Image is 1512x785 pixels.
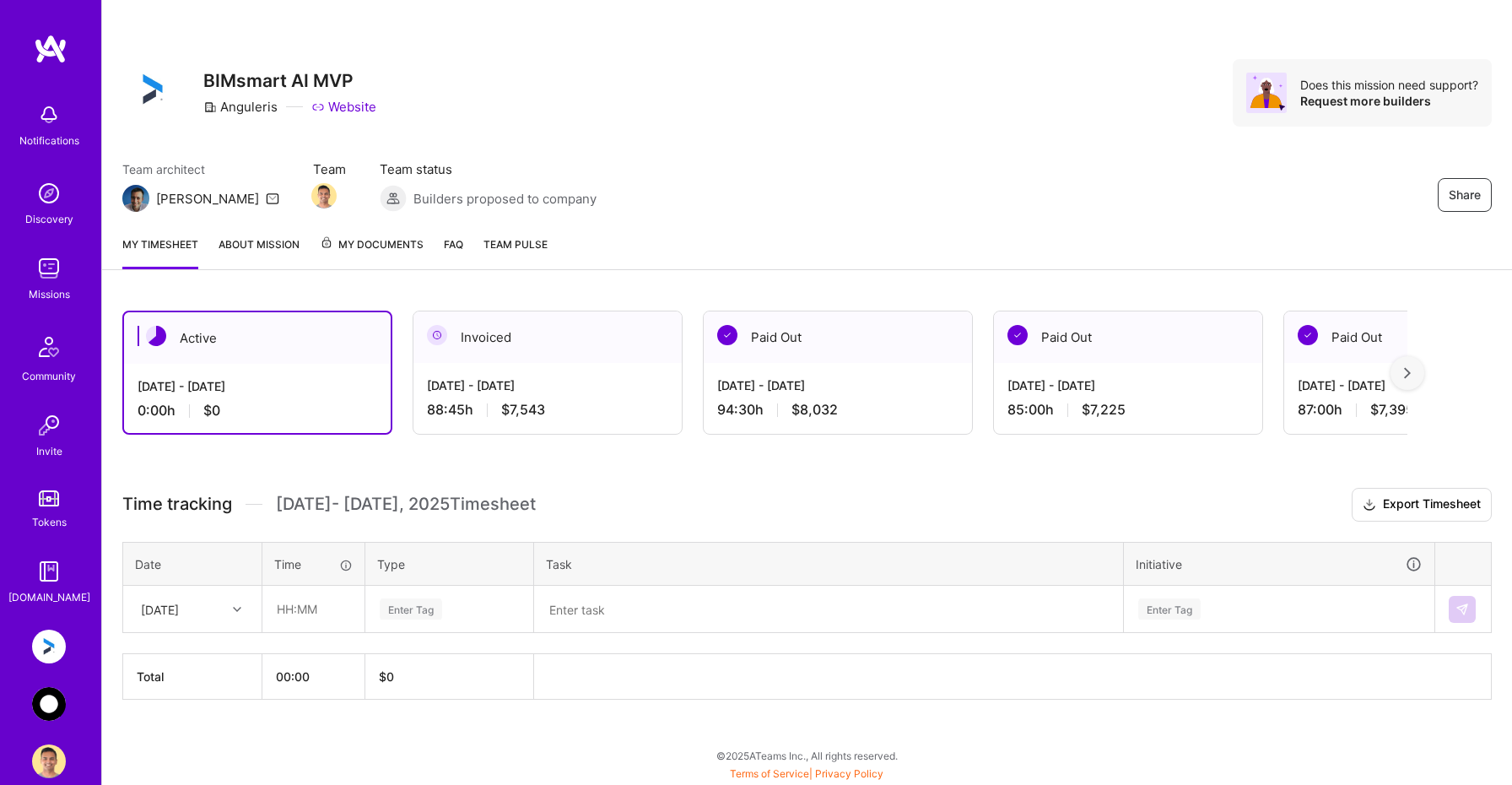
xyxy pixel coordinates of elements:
[534,542,1124,586] th: Task
[233,605,241,614] i: icon Chevron
[1082,401,1126,419] span: $7,225
[380,160,597,178] span: Team status
[203,70,376,91] h3: BIMsmart AI MVP
[1007,325,1028,345] img: Paid Out
[320,235,424,254] span: My Documents
[203,98,278,116] div: Anguleris
[25,210,73,228] div: Discovery
[146,326,166,346] img: Active
[501,401,545,419] span: $7,543
[276,494,536,515] span: [DATE] - [DATE] , 2025 Timesheet
[28,630,70,663] a: Anguleris: BIMsmart AI MVP
[1300,93,1478,109] div: Request more builders
[717,376,958,394] div: [DATE] - [DATE]
[8,588,90,606] div: [DOMAIN_NAME]
[1449,187,1481,203] span: Share
[122,185,149,212] img: Team Architect
[704,311,972,363] div: Paid Out
[138,402,377,420] div: 0:00 h
[123,654,262,700] th: Total
[29,327,69,367] img: Community
[29,285,70,303] div: Missions
[274,555,353,573] div: Time
[994,311,1262,363] div: Paid Out
[730,767,883,780] span: |
[311,98,376,116] a: Website
[32,513,67,531] div: Tokens
[124,312,391,364] div: Active
[444,235,463,269] a: FAQ
[1438,178,1492,212] button: Share
[1352,488,1492,522] button: Export Timesheet
[1298,325,1318,345] img: Paid Out
[219,235,300,269] a: About Mission
[34,34,67,64] img: logo
[313,181,335,210] a: Team Member Avatar
[413,311,682,363] div: Invoiced
[32,409,66,442] img: Invite
[320,235,424,269] a: My Documents
[379,669,394,684] span: $ 0
[1007,401,1249,419] div: 85:00 h
[266,192,279,205] i: icon Mail
[101,734,1512,777] div: © 2025 ATeams Inc., All rights reserved.
[311,183,337,208] img: Team Member Avatar
[483,235,548,269] a: Team Pulse
[32,98,66,132] img: bell
[1370,401,1414,419] span: $7,395
[32,630,66,663] img: Anguleris: BIMsmart AI MVP
[427,325,447,345] img: Invoiced
[122,235,198,269] a: My timesheet
[141,600,179,618] div: [DATE]
[717,325,737,345] img: Paid Out
[19,132,79,149] div: Notifications
[427,401,668,419] div: 88:45 h
[1138,596,1201,622] div: Enter Tag
[156,190,259,208] div: [PERSON_NAME]
[28,687,70,721] a: AnyTeam: Team for AI-Powered Sales Platform
[380,596,442,622] div: Enter Tag
[262,654,365,700] th: 00:00
[122,160,279,178] span: Team architect
[1455,603,1469,616] img: Submit
[380,185,407,212] img: Builders proposed to company
[39,490,59,506] img: tokens
[32,252,66,285] img: teamwork
[717,401,958,419] div: 94:30 h
[32,555,66,588] img: guide book
[313,160,346,178] span: Team
[28,744,70,778] a: User Avatar
[815,767,883,780] a: Privacy Policy
[1007,376,1249,394] div: [DATE] - [DATE]
[730,767,809,780] a: Terms of Service
[263,587,364,631] input: HH:MM
[791,401,838,419] span: $8,032
[22,367,76,385] div: Community
[138,377,377,395] div: [DATE] - [DATE]
[427,376,668,394] div: [DATE] - [DATE]
[32,687,66,721] img: AnyTeam: Team for AI-Powered Sales Platform
[203,402,220,420] span: $0
[36,442,62,460] div: Invite
[483,238,548,251] span: Team Pulse
[1300,77,1478,93] div: Does this mission need support?
[123,542,262,586] th: Date
[1136,555,1423,574] div: Initiative
[365,542,534,586] th: Type
[32,176,66,210] img: discovery
[1246,73,1287,113] img: Avatar
[32,744,66,778] img: User Avatar
[413,190,597,208] span: Builders proposed to company
[122,59,183,120] img: Company Logo
[122,494,232,515] span: Time tracking
[1363,496,1376,514] i: icon Download
[1404,367,1411,379] img: right
[203,100,217,114] i: icon CompanyGray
